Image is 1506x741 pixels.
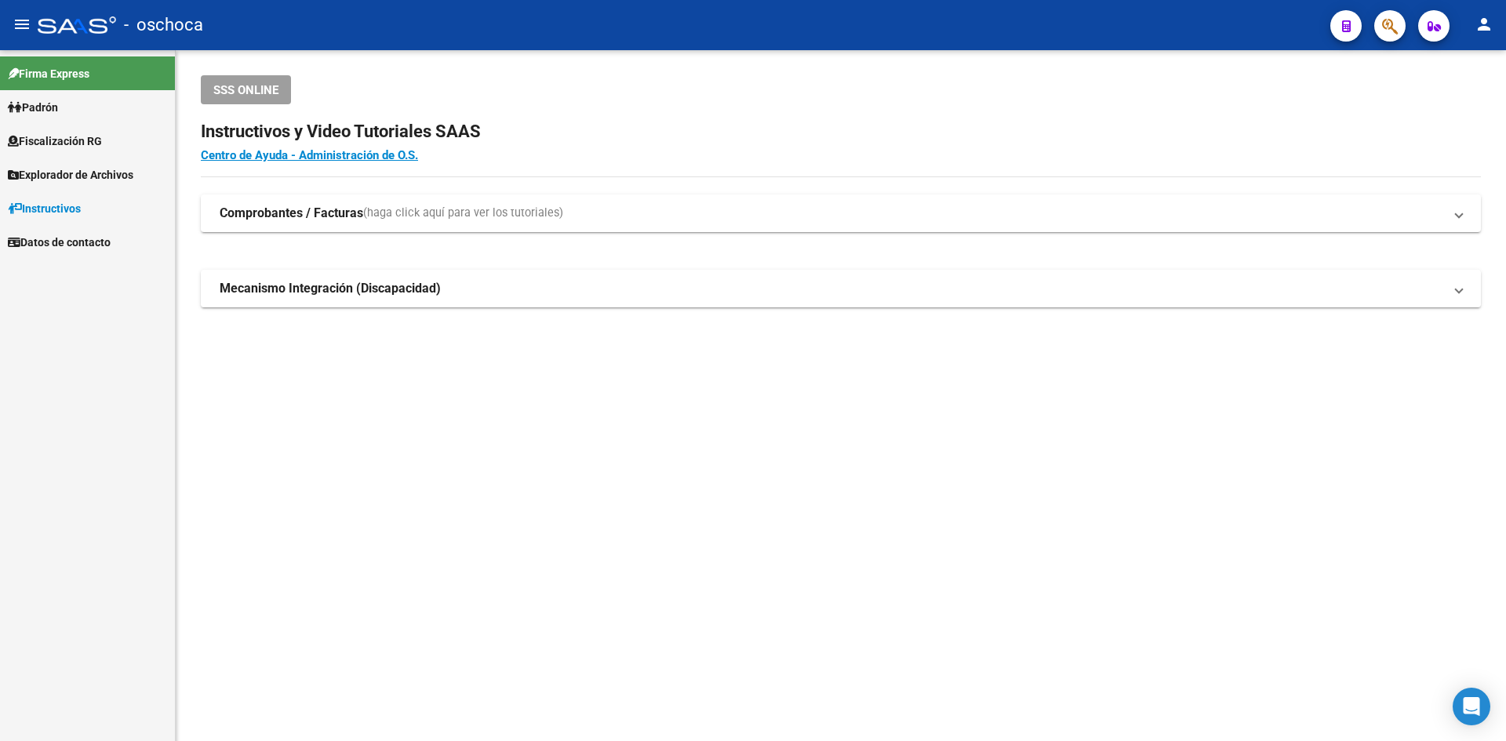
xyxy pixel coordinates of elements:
span: (haga click aquí para ver los tutoriales) [363,205,563,222]
strong: Mecanismo Integración (Discapacidad) [220,280,441,297]
span: Instructivos [8,200,81,217]
div: Open Intercom Messenger [1453,688,1490,725]
span: Padrón [8,99,58,116]
mat-icon: menu [13,15,31,34]
button: SSS ONLINE [201,75,291,104]
span: Datos de contacto [8,234,111,251]
span: - oschoca [124,8,203,42]
span: Fiscalización RG [8,133,102,150]
h2: Instructivos y Video Tutoriales SAAS [201,117,1481,147]
span: SSS ONLINE [213,83,278,97]
a: Centro de Ayuda - Administración de O.S. [201,148,418,162]
mat-expansion-panel-header: Comprobantes / Facturas(haga click aquí para ver los tutoriales) [201,194,1481,232]
span: Firma Express [8,65,89,82]
mat-expansion-panel-header: Mecanismo Integración (Discapacidad) [201,270,1481,307]
mat-icon: person [1475,15,1493,34]
span: Explorador de Archivos [8,166,133,183]
strong: Comprobantes / Facturas [220,205,363,222]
